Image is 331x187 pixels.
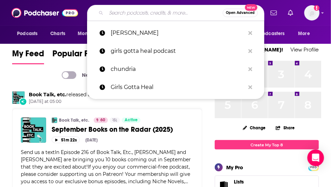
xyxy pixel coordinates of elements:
button: open menu [12,27,46,40]
a: Show notifications dropdown [285,7,296,19]
span: Logged in as csummie [304,5,320,21]
span: Popular Feed [52,48,103,63]
a: Active [122,117,141,123]
span: ... [185,178,188,185]
img: Podchaser - Follow, Share and Rate Podcasts [11,6,78,19]
span: [DATE] at 05:00 [29,99,122,105]
div: New Episode [19,98,27,105]
a: Girls Gotta Heal [87,78,264,96]
input: Search podcasts, credits, & more... [106,7,223,18]
span: Lists [234,179,244,185]
a: View Profile [291,46,319,53]
h3: released a new episode [29,91,122,98]
a: girls gotta heal podcast [87,42,264,60]
a: My Feed [12,48,44,64]
img: Book Talk, etc. [12,91,25,104]
span: Active [125,117,138,124]
span: For Podcasters [252,29,285,39]
img: Book Talk, etc. [52,117,57,123]
p: megan walsh [111,24,245,42]
span: Send us a textIn Episode 216 of Book Talk, Etc., [PERSON_NAME] and [PERSON_NAME] are bringing you... [21,149,191,185]
span: September Books on the Radar (2025) [52,125,173,134]
a: September Books on the Radar (2025) [52,125,194,134]
span: Charts [50,29,65,39]
span: 60 [100,117,105,124]
a: [PERSON_NAME] [87,24,264,42]
a: PRO [309,164,318,170]
a: Lists [234,179,289,185]
p: chundria [111,60,245,78]
button: Change [239,123,270,132]
a: chundria [87,60,264,78]
button: open menu [294,27,319,40]
button: open menu [247,27,295,40]
button: Show profile menu [304,5,320,21]
span: Podcasts [17,29,37,39]
p: Girls Gotta Heal [111,78,245,96]
img: User Profile [304,5,320,21]
a: 60 [94,117,108,123]
div: Open Intercom Messenger [307,149,324,166]
a: Popular Feed [52,48,103,64]
svg: Add a profile image [314,5,320,11]
div: Search podcasts, credits, & more... [87,5,264,21]
div: My Pro [226,164,243,171]
a: Create My Top 8 [215,140,319,149]
a: Charts [46,27,69,40]
button: Share [275,121,295,135]
span: My Feed [12,48,44,63]
span: New [245,4,257,11]
span: PRO [309,165,318,170]
p: girls gotta heal podcast [111,42,245,60]
button: open menu [73,27,111,40]
a: Show notifications dropdown [268,7,280,19]
a: New Releases & Guests Only [62,71,153,79]
img: September Books on the Radar (2025) [21,117,46,143]
span: More [298,29,310,39]
a: Book Talk, etc. [29,91,66,98]
div: [DATE] [85,138,97,143]
span: Monitoring [78,29,102,39]
button: Open AdvancedNew [223,9,258,17]
span: Open Advanced [226,11,255,15]
button: 51m 22s [52,137,80,143]
a: Book Talk, etc. [59,117,89,123]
